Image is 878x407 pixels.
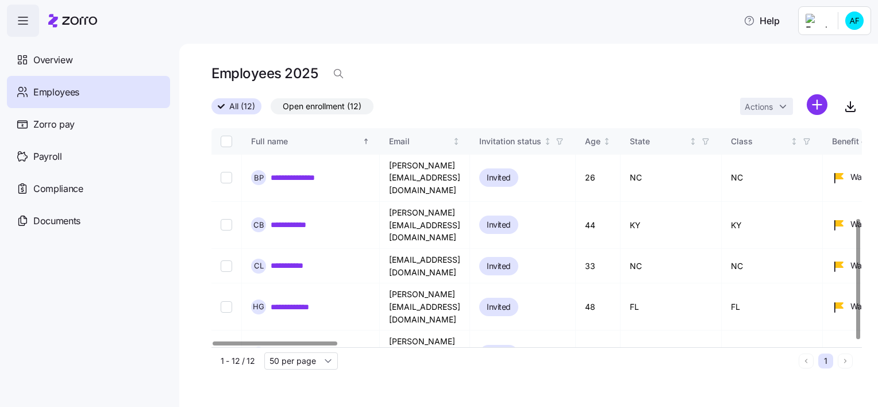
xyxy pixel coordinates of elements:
[807,94,827,115] svg: add icon
[487,218,511,232] span: Invited
[722,283,823,331] td: FL
[33,214,80,228] span: Documents
[452,137,460,145] div: Not sorted
[380,155,470,202] td: [PERSON_NAME][EMAIL_ADDRESS][DOMAIN_NAME]
[253,221,264,229] span: C B
[479,135,541,148] div: Invitation status
[487,171,511,185] span: Invited
[621,283,722,331] td: FL
[621,202,722,249] td: KY
[744,14,780,28] span: Help
[722,249,823,283] td: NC
[576,249,621,283] td: 33
[621,128,722,155] th: StateNot sorted
[7,44,170,76] a: Overview
[7,205,170,237] a: Documents
[731,135,788,148] div: Class
[251,135,360,148] div: Full name
[799,354,814,368] button: Previous page
[487,300,511,314] span: Invited
[7,76,170,108] a: Employees
[722,128,823,155] th: ClassNot sorted
[254,262,264,270] span: C L
[211,64,318,82] h1: Employees 2025
[603,137,611,145] div: Not sorted
[7,140,170,172] a: Payroll
[734,9,789,32] button: Help
[630,135,687,148] div: State
[221,136,232,147] input: Select all records
[33,149,62,164] span: Payroll
[576,155,621,202] td: 26
[33,117,75,132] span: Zorro pay
[221,355,255,367] span: 1 - 12 / 12
[689,137,697,145] div: Not sorted
[722,331,823,378] td: NJ
[7,108,170,140] a: Zorro pay
[576,331,621,378] td: 23
[221,301,232,313] input: Select record 4
[585,135,600,148] div: Age
[380,283,470,331] td: [PERSON_NAME][EMAIL_ADDRESS][DOMAIN_NAME]
[487,259,511,273] span: Invited
[33,85,79,99] span: Employees
[33,53,72,67] span: Overview
[745,103,773,111] span: Actions
[283,99,361,114] span: Open enrollment (12)
[221,172,232,183] input: Select record 1
[229,99,255,114] span: All (12)
[254,174,264,182] span: B P
[33,182,83,196] span: Compliance
[576,283,621,331] td: 48
[806,14,829,28] img: Employer logo
[242,128,380,155] th: Full nameSorted ascending
[380,331,470,378] td: [PERSON_NAME][EMAIL_ADDRESS][DOMAIN_NAME]
[362,137,370,145] div: Sorted ascending
[740,98,793,115] button: Actions
[253,303,264,310] span: H G
[576,128,621,155] th: AgeNot sorted
[221,260,232,272] input: Select record 3
[380,128,470,155] th: EmailNot sorted
[838,354,853,368] button: Next page
[576,202,621,249] td: 44
[470,128,576,155] th: Invitation statusNot sorted
[845,11,864,30] img: cd529cdcbd5d10ae9f9e980eb8645e58
[621,155,722,202] td: NC
[722,202,823,249] td: KY
[722,155,823,202] td: NC
[380,249,470,283] td: [EMAIL_ADDRESS][DOMAIN_NAME]
[544,137,552,145] div: Not sorted
[621,249,722,283] td: NC
[380,202,470,249] td: [PERSON_NAME][EMAIL_ADDRESS][DOMAIN_NAME]
[790,137,798,145] div: Not sorted
[7,172,170,205] a: Compliance
[621,331,722,378] td: NJ
[818,354,833,368] button: 1
[221,219,232,231] input: Select record 2
[389,135,450,148] div: Email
